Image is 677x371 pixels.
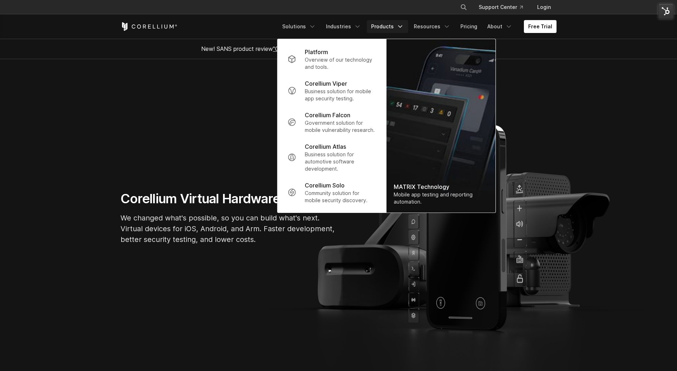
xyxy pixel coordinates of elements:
div: Mobile app testing and reporting automation. [394,191,488,205]
a: Corellium Solo Community solution for mobile security discovery. [282,177,382,208]
span: New! SANS product review now available. [201,45,476,52]
p: Overview of our technology and tools. [305,56,376,71]
a: Free Trial [524,20,557,33]
a: Pricing [456,20,482,33]
a: Corellium Viper Business solution for mobile app security testing. [282,75,382,106]
a: Industries [322,20,365,33]
a: Corellium Home [120,22,177,31]
a: About [483,20,517,33]
p: Government solution for mobile vulnerability research. [305,119,376,134]
a: "Collaborative Mobile App Security Development and Analysis" [273,45,438,52]
p: Platform [305,48,328,56]
a: Login [531,1,557,14]
p: Business solution for mobile app security testing. [305,88,376,102]
a: Platform Overview of our technology and tools. [282,43,382,75]
a: Support Center [473,1,529,14]
a: MATRIX Technology Mobile app testing and reporting automation. [387,39,496,213]
a: Corellium Atlas Business solution for automotive software development. [282,138,382,177]
p: Corellium Falcon [305,111,350,119]
p: Community solution for mobile security discovery. [305,190,376,204]
div: Navigation Menu [278,20,557,33]
p: Corellium Solo [305,181,345,190]
p: Business solution for automotive software development. [305,151,376,172]
button: Search [457,1,470,14]
div: MATRIX Technology [394,182,488,191]
p: We changed what's possible, so you can build what's next. Virtual devices for iOS, Android, and A... [120,213,336,245]
div: Navigation Menu [451,1,557,14]
img: HubSpot Tools Menu Toggle [658,4,673,19]
p: Corellium Viper [305,79,347,88]
a: Corellium Falcon Government solution for mobile vulnerability research. [282,106,382,138]
a: Solutions [278,20,320,33]
h1: Corellium Virtual Hardware [120,191,336,207]
a: Resources [409,20,455,33]
p: Corellium Atlas [305,142,346,151]
a: Products [367,20,408,33]
img: Matrix_WebNav_1x [387,39,496,213]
